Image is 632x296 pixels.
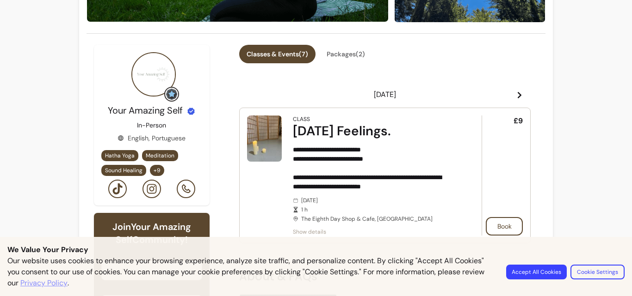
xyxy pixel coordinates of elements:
[146,152,174,159] span: Meditation
[101,220,202,246] h6: Join Your Amazing Self Community!
[514,115,523,127] span: £9
[239,85,531,104] header: [DATE]
[108,104,183,116] span: Your Amazing Self
[570,265,625,279] button: Cookie Settings
[247,115,282,162] img: Monday Feelings.
[7,244,625,255] p: We Value Your Privacy
[152,167,162,174] span: + 9
[293,228,456,236] span: Show details
[293,115,310,123] div: Class
[105,152,135,159] span: Hatha Yoga
[137,121,166,130] p: In-Person
[301,206,456,213] span: 1 h
[293,123,456,139] div: [DATE] Feelings.
[131,52,176,97] img: Provider image
[118,133,186,143] div: English, Portuguese
[20,278,68,289] a: Privacy Policy
[293,197,456,223] div: [DATE] The Eighth Day Shop & Cafe, [GEOGRAPHIC_DATA]
[486,217,523,236] button: Book
[7,255,495,289] p: Our website uses cookies to enhance your browsing experience, analyze site traffic, and personali...
[319,45,372,63] button: Packages(2)
[166,89,177,100] img: Grow
[105,167,143,174] span: Sound Healing
[506,265,567,279] button: Accept All Cookies
[239,45,316,63] button: Classes & Events(7)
